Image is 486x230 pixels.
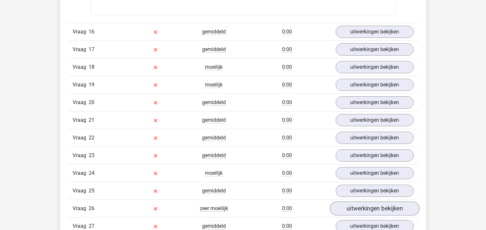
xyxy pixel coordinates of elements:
[336,43,414,56] a: uitwerkingen bekijken
[73,222,89,230] span: Vraag
[336,167,414,179] a: uitwerkingen bekijken
[89,188,94,194] span: 25
[336,149,414,162] a: uitwerkingen bekijken
[282,188,292,194] span: 0:00
[73,46,89,53] span: Vraag
[89,223,94,229] span: 27
[89,170,94,176] span: 24
[73,99,89,106] span: Vraag
[73,152,89,159] span: Vraag
[89,82,94,88] span: 19
[89,152,94,158] span: 23
[73,169,89,177] span: Vraag
[202,46,226,53] span: gemiddeld
[282,46,292,53] span: 0:00
[73,63,89,71] span: Vraag
[336,114,414,126] a: uitwerkingen bekijken
[89,99,94,105] span: 20
[336,79,414,91] a: uitwerkingen bekijken
[89,29,94,35] span: 16
[89,64,94,70] span: 18
[282,99,292,106] span: 0:00
[89,117,94,123] span: 21
[282,152,292,159] span: 0:00
[89,46,94,52] span: 17
[202,223,226,229] span: gemiddeld
[89,205,94,211] span: 26
[336,96,414,109] a: uitwerkingen bekijken
[282,82,292,88] span: 0:00
[205,82,223,88] span: moeilijk
[282,29,292,35] span: 0:00
[336,26,414,38] a: uitwerkingen bekijken
[205,64,223,70] span: moeilijk
[282,223,292,229] span: 0:00
[202,135,226,141] span: gemiddeld
[282,205,292,212] span: 0:00
[282,64,292,70] span: 0:00
[202,99,226,106] span: gemiddeld
[202,152,226,159] span: gemiddeld
[202,117,226,123] span: gemiddeld
[73,81,89,89] span: Vraag
[282,117,292,123] span: 0:00
[73,116,89,124] span: Vraag
[282,135,292,141] span: 0:00
[336,61,414,73] a: uitwerkingen bekijken
[73,28,89,36] span: Vraag
[200,205,228,212] span: zeer moeilijk
[202,188,226,194] span: gemiddeld
[73,205,89,212] span: Vraag
[282,170,292,176] span: 0:00
[336,185,414,197] a: uitwerkingen bekijken
[202,29,226,35] span: gemiddeld
[89,135,94,141] span: 22
[73,134,89,142] span: Vraag
[205,170,223,176] span: moeilijk
[330,201,419,216] a: uitwerkingen bekijken
[73,187,89,195] span: Vraag
[336,132,414,144] a: uitwerkingen bekijken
